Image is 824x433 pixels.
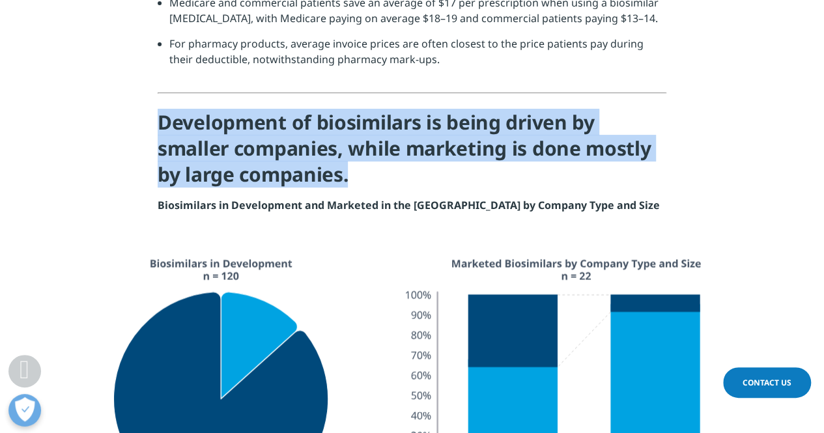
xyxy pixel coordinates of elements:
button: Open Preferences [8,394,41,426]
li: For pharmacy products, average invoice prices are often closest to the price patients pay during ... [169,36,666,77]
a: Contact Us [723,367,811,398]
span: Contact Us [743,377,791,388]
strong: Biosimilars in Development and Marketed in the [GEOGRAPHIC_DATA] by Company Type and Size [158,198,660,212]
h4: Development of biosimilars is being driven by smaller companies, while marketing is done mostly b... [158,109,666,197]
